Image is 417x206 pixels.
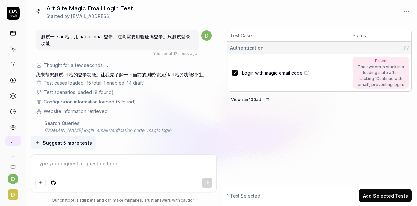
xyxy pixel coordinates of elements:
span: [EMAIL_ADDRESS] [71,13,111,19]
div: Started by [46,13,133,20]
span: d [201,30,212,41]
span: You [153,51,160,56]
th: Test Case [227,29,350,42]
span: Authentication [230,44,264,51]
button: Add attachment [35,178,46,188]
span: Search Queries: [44,120,81,127]
a: Book a call with us [3,149,23,159]
a: Login with magic email code [242,70,349,76]
div: Test cases loaded (15 total: 1 enabled, 14 draft) [44,79,145,86]
a: New conversation [5,136,21,146]
div: Thought for a few seconds [44,62,103,69]
span: d [8,189,18,200]
button: d [8,174,18,184]
span: Login with magic email code [242,70,303,76]
button: Suggest 5 more tests [31,136,96,149]
div: Test scenarios loaded (8 found) [44,89,114,96]
span: email verification code [96,127,144,134]
a: Documentation [3,159,23,170]
h1: Art Site Magic Email Login Test [46,4,133,13]
span: Suggest 5 more tests [43,139,92,146]
div: Website information retrieved [44,108,108,115]
div: Configuration information loaded (5 found) [44,98,136,105]
th: Status [350,29,411,42]
div: The system is stuck in a loading state after clicking 'Continue with email', preventing login. [356,64,406,87]
span: [DOMAIN_NAME] login [44,127,94,134]
div: Failed [356,58,406,64]
p: 我来帮您测试art站的登录功能。让我先了解一下当前的测试情况和art站的功能特性。 [36,71,212,78]
button: View run 'Q0aU' [227,94,274,105]
span: 测试一下art站，用magic email登录。注意需要用验证码登录。只测试登录功能 [41,34,190,46]
div: , about 12 hours ago [153,51,197,56]
span: magic login [147,127,171,134]
button: Add Selected Tests [359,189,412,202]
span: 1 Test Selected [227,192,260,199]
div: Our chatbot is still beta and can make mistakes. Trust answers with caution. [31,198,217,203]
a: View run 'Q0aU' [227,96,274,102]
button: d [3,184,23,201]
